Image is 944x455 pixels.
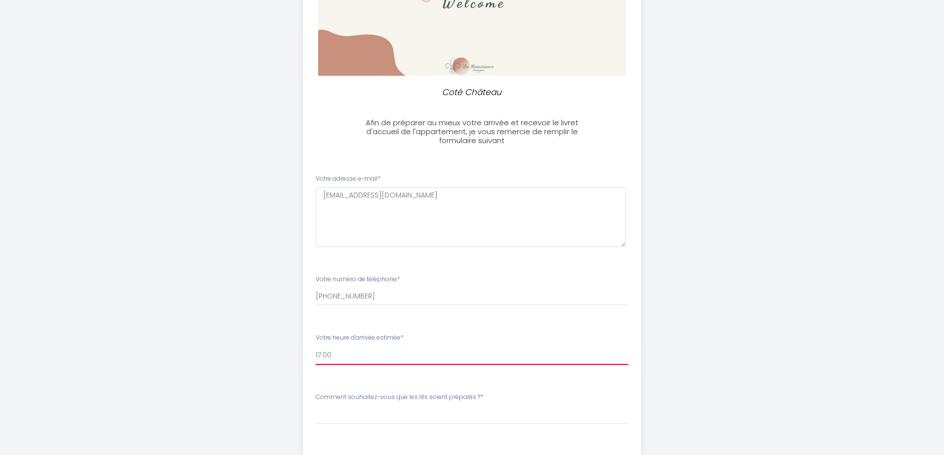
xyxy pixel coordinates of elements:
[316,174,381,184] label: Votre adresse e-mail
[316,333,403,343] label: Votre heure d'arrivée estimée
[316,393,483,402] label: Comment souhaitez-vous que les lits soient préparés ?
[362,118,582,145] h3: Afin de préparer au mieux votre arrivée et recevoir le livret d'accueil de l'appartement, je vous...
[316,275,400,284] label: Votre numéro de téléphone
[366,86,578,99] p: Coté Château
